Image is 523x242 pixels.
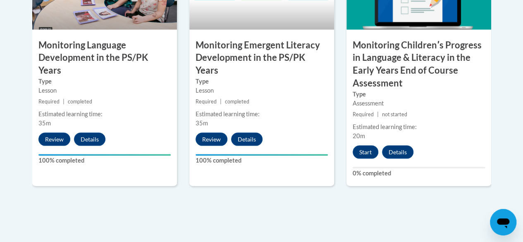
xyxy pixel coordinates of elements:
button: Start [353,146,378,159]
span: Required [353,111,374,117]
div: Your progress [38,154,171,156]
div: Assessment [353,99,485,108]
div: Lesson [38,86,171,95]
button: Details [231,133,263,146]
label: Type [353,90,485,99]
div: Estimated learning time: [196,110,328,119]
span: | [377,111,379,117]
label: 0% completed [353,169,485,178]
h3: Monitoring Emergent Literacy Development in the PS/PK Years [189,39,334,77]
span: completed [68,98,92,105]
iframe: Button to launch messaging window [490,209,516,235]
label: Type [38,77,171,86]
h3: Monitoring Language Development in the PS/PK Years [32,39,177,77]
div: Estimated learning time: [353,122,485,132]
span: 35m [196,120,208,127]
h3: Monitoring Childrenʹs Progress in Language & Literacy in the Early Years End of Course Assessment [346,39,491,90]
button: Review [38,133,70,146]
div: Lesson [196,86,328,95]
span: Required [38,98,60,105]
label: 100% completed [196,156,328,165]
button: Review [196,133,227,146]
label: 100% completed [38,156,171,165]
span: completed [225,98,249,105]
span: 20m [353,132,365,139]
span: | [220,98,222,105]
span: Required [196,98,217,105]
span: not started [382,111,407,117]
div: Estimated learning time: [38,110,171,119]
label: Type [196,77,328,86]
div: Your progress [196,154,328,156]
button: Details [382,146,413,159]
span: | [63,98,64,105]
button: Details [74,133,105,146]
span: 35m [38,120,51,127]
